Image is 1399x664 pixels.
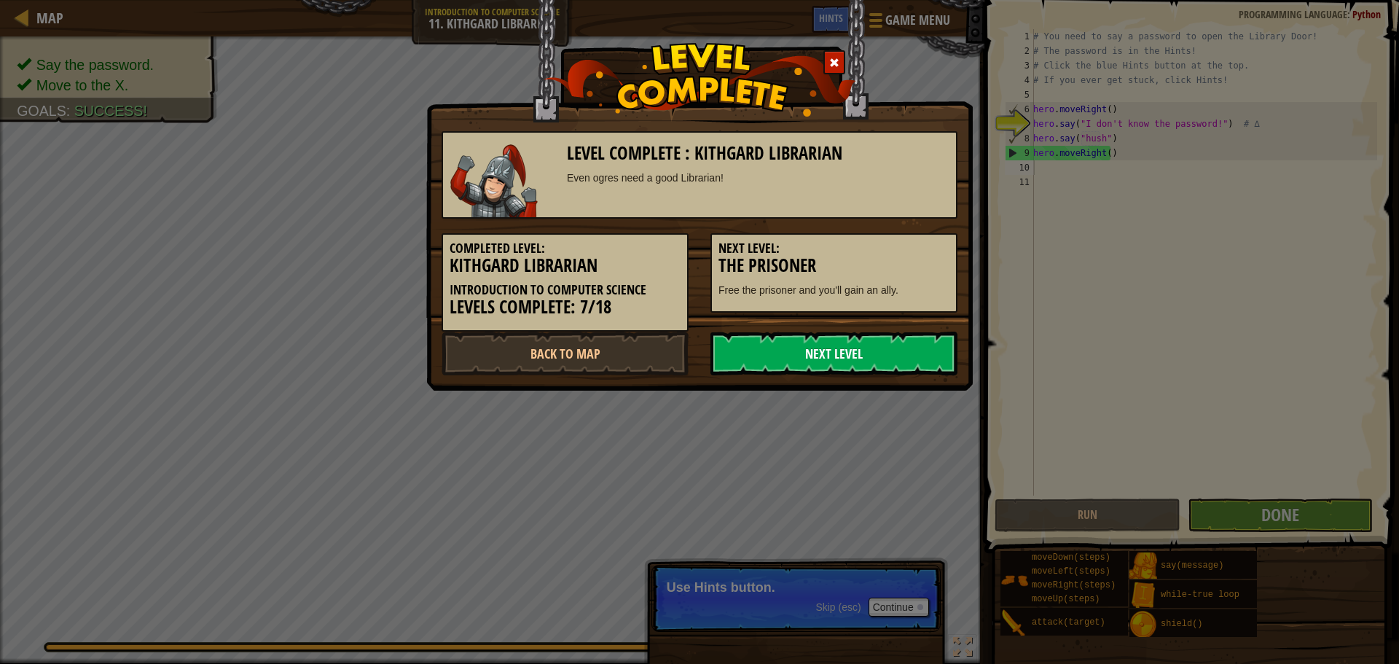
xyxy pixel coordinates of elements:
div: Even ogres need a good Librarian! [567,171,949,185]
h5: Completed Level: [450,241,681,256]
h5: Next Level: [718,241,949,256]
img: level_complete.png [544,43,856,117]
a: Next Level [710,332,957,375]
h3: Kithgard Librarian [450,256,681,276]
img: samurai.png [450,144,538,217]
h3: Levels Complete: 7/18 [450,297,681,317]
h5: Introduction to Computer Science [450,283,681,297]
p: Free the prisoner and you'll gain an ally. [718,283,949,297]
h3: The Prisoner [718,256,949,276]
h3: Level Complete : Kithgard Librarian [567,144,949,163]
a: Back to Map [442,332,689,375]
